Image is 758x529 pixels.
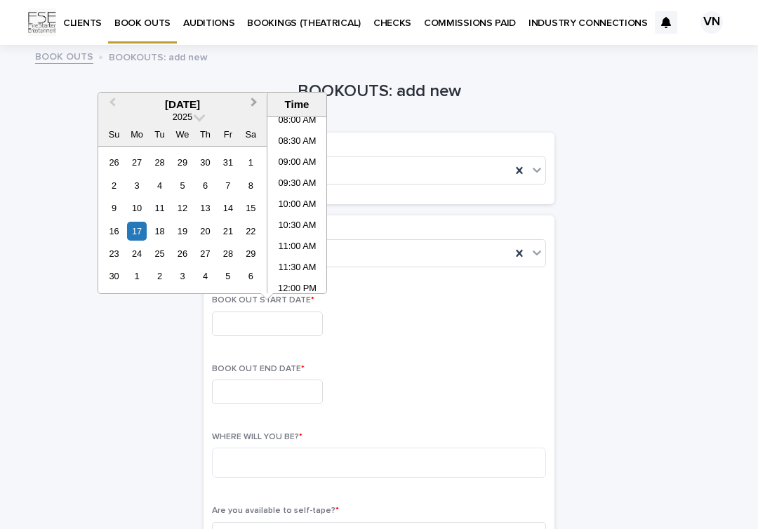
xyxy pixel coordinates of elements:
div: Tu [150,125,169,144]
img: Km9EesSdRbS9ajqhBzyo [28,8,56,36]
div: Choose Saturday, November 22nd, 2025 [241,222,260,241]
div: Choose Tuesday, October 28th, 2025 [150,153,169,172]
div: Choose Sunday, November 16th, 2025 [105,222,124,241]
li: 09:00 AM [267,153,327,174]
div: Choose Thursday, October 30th, 2025 [196,153,215,172]
div: We [173,125,192,144]
div: Choose Saturday, November 8th, 2025 [241,176,260,195]
p: BOOKOUTS: add new [109,48,208,64]
li: 08:30 AM [267,132,327,153]
div: Choose Saturday, November 1st, 2025 [241,153,260,172]
div: Choose Tuesday, November 25th, 2025 [150,244,169,263]
li: 10:00 AM [267,195,327,216]
div: Choose Friday, November 28th, 2025 [218,244,237,263]
li: 12:00 PM [267,279,327,300]
div: VN [700,11,723,34]
div: Choose Thursday, November 13th, 2025 [196,199,215,217]
div: Choose Sunday, October 26th, 2025 [105,153,124,172]
li: 10:30 AM [267,216,327,237]
div: Choose Wednesday, November 12th, 2025 [173,199,192,217]
li: 09:30 AM [267,174,327,195]
div: Su [105,125,124,144]
div: Choose Thursday, November 6th, 2025 [196,176,215,195]
div: Choose Saturday, December 6th, 2025 [241,267,260,286]
span: BOOK OUT END DATE [212,365,305,373]
div: Choose Monday, November 24th, 2025 [127,244,146,263]
div: Choose Thursday, December 4th, 2025 [196,267,215,286]
div: Choose Monday, December 1st, 2025 [127,267,146,286]
div: Choose Wednesday, November 26th, 2025 [173,244,192,263]
li: 11:00 AM [267,237,327,258]
h1: BOOKOUTS: add new [204,81,554,102]
div: Choose Friday, October 31st, 2025 [218,153,237,172]
div: Fr [218,125,237,144]
div: Choose Sunday, November 30th, 2025 [105,267,124,286]
div: Mo [127,125,146,144]
li: 11:30 AM [267,258,327,279]
span: 2025 [173,112,192,122]
div: Choose Tuesday, December 2nd, 2025 [150,267,169,286]
div: Choose Saturday, November 15th, 2025 [241,199,260,217]
div: Choose Wednesday, December 3rd, 2025 [173,267,192,286]
div: Choose Thursday, November 27th, 2025 [196,244,215,263]
button: Previous Month [100,94,122,116]
div: Choose Friday, November 21st, 2025 [218,222,237,241]
div: Choose Saturday, November 29th, 2025 [241,244,260,263]
div: month 2025-11 [102,151,262,288]
div: Choose Friday, December 5th, 2025 [218,267,237,286]
div: Choose Sunday, November 9th, 2025 [105,199,124,217]
div: Choose Sunday, November 23rd, 2025 [105,244,124,263]
div: Choose Tuesday, November 11th, 2025 [150,199,169,217]
div: Choose Monday, November 10th, 2025 [127,199,146,217]
div: Choose Tuesday, November 18th, 2025 [150,222,169,241]
div: Choose Wednesday, November 19th, 2025 [173,222,192,241]
div: Choose Friday, November 14th, 2025 [218,199,237,217]
div: Choose Friday, November 7th, 2025 [218,176,237,195]
div: Sa [241,125,260,144]
div: Choose Monday, November 17th, 2025 [127,222,146,241]
div: Choose Wednesday, October 29th, 2025 [173,153,192,172]
div: Th [196,125,215,144]
div: Time [271,98,323,111]
div: Choose Sunday, November 2nd, 2025 [105,176,124,195]
li: 08:00 AM [267,111,327,132]
a: BOOK OUTS [35,48,93,64]
button: Next Month [244,94,267,116]
div: Choose Monday, November 3rd, 2025 [127,176,146,195]
div: Choose Thursday, November 20th, 2025 [196,222,215,241]
div: Choose Monday, October 27th, 2025 [127,153,146,172]
div: [DATE] [98,98,267,111]
span: Are you available to self-tape? [212,507,339,515]
div: Choose Wednesday, November 5th, 2025 [173,176,192,195]
span: WHERE WILL YOU BE? [212,433,302,441]
div: Choose Tuesday, November 4th, 2025 [150,176,169,195]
